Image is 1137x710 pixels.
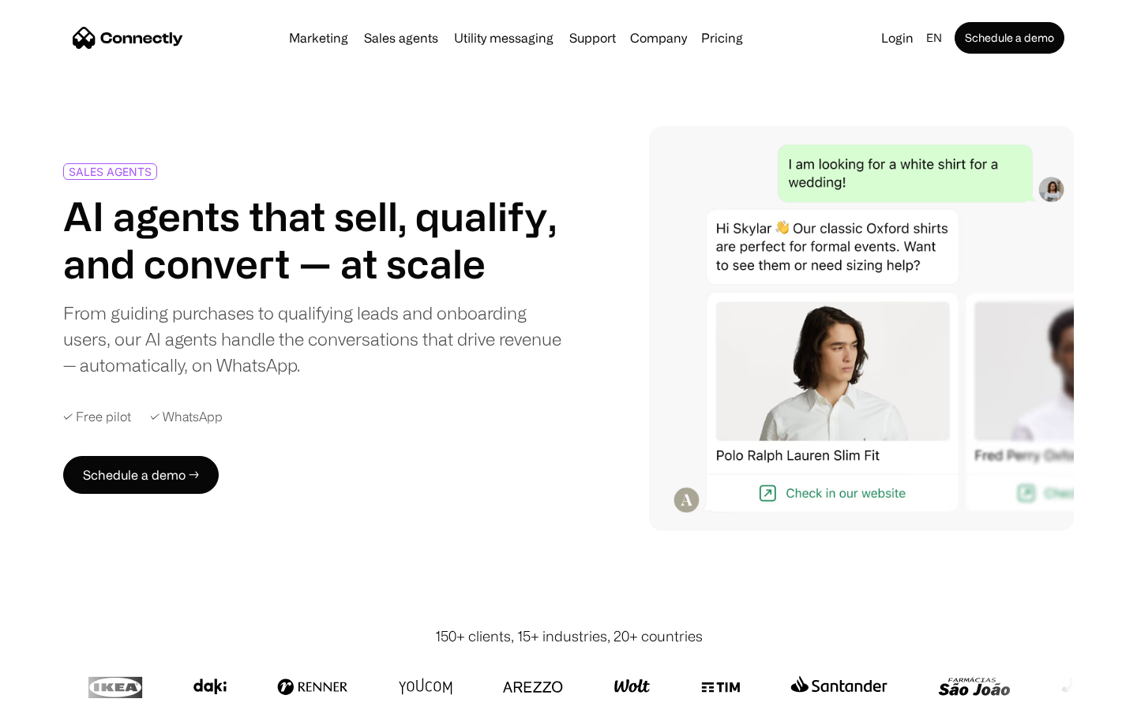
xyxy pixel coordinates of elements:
[32,682,95,704] ul: Language list
[283,32,355,44] a: Marketing
[563,32,622,44] a: Support
[435,626,703,647] div: 150+ clients, 15+ industries, 20+ countries
[63,409,131,424] div: ✓ Free pilot
[955,22,1064,54] a: Schedule a demo
[358,32,445,44] a: Sales agents
[16,681,95,704] aside: Language selected: English
[875,27,920,49] a: Login
[150,409,223,424] div: ✓ WhatsApp
[63,300,562,378] div: From guiding purchases to qualifying leads and onboarding users, our AI agents handle the convers...
[69,166,152,177] div: SALES AGENTS
[63,456,219,494] a: Schedule a demo →
[695,32,749,44] a: Pricing
[630,27,687,49] div: Company
[448,32,560,44] a: Utility messaging
[926,27,942,49] div: en
[63,192,562,287] h1: AI agents that sell, qualify, and convert — at scale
